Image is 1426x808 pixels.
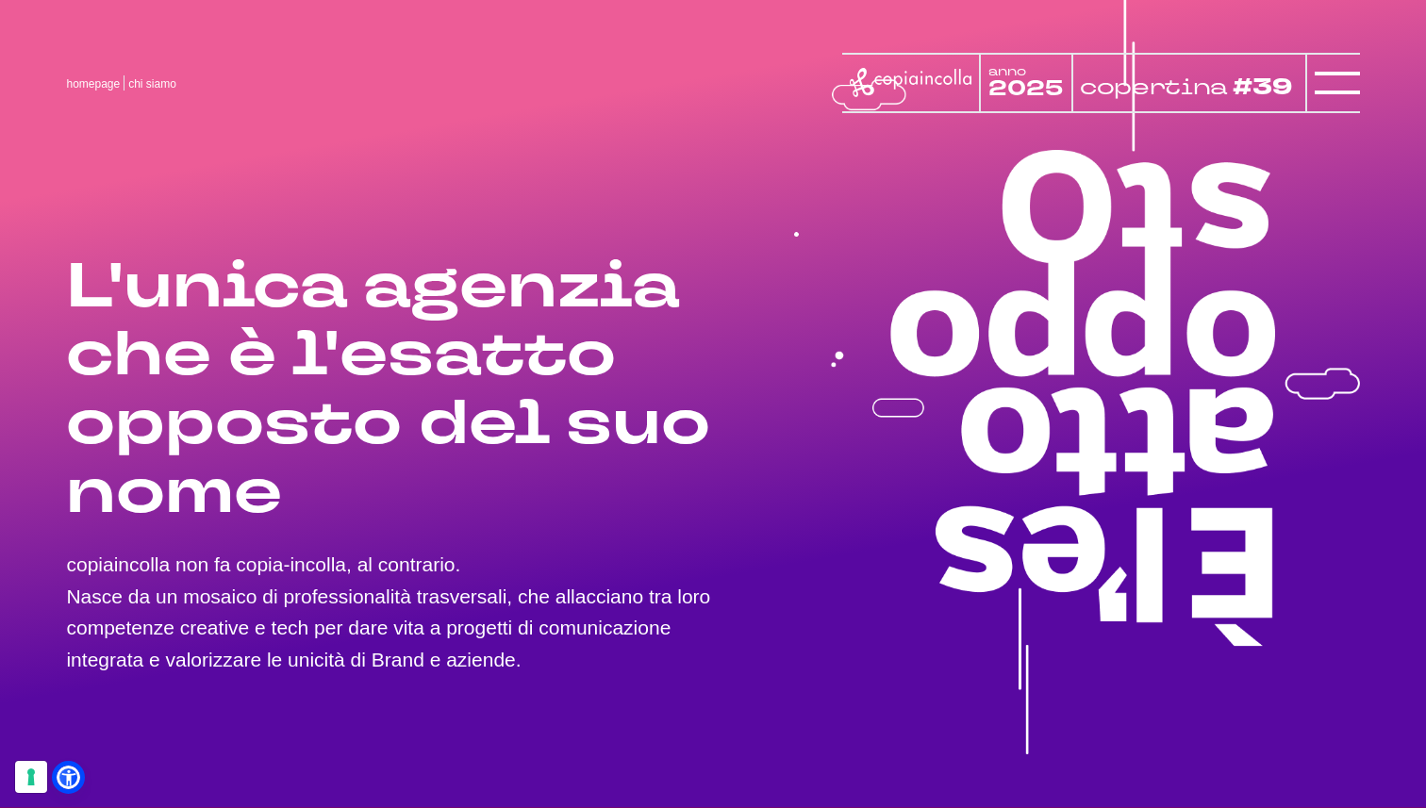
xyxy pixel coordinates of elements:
[66,77,120,91] a: homepage
[66,253,713,526] h1: L'unica agenzia che è l'esatto opposto del suo nome
[988,74,1063,103] tspan: 2025
[1235,71,1297,104] tspan: #39
[1080,72,1231,101] tspan: copertina
[15,761,47,793] button: Le tue preferenze relative al consenso per le tecnologie di tracciamento
[66,549,713,675] p: copiaincolla non fa copia-incolla, al contrario. Nasce da un mosaico di professionalità trasversa...
[988,64,1026,80] tspan: anno
[57,766,80,789] a: Open Accessibility Menu
[128,77,176,91] span: chi siamo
